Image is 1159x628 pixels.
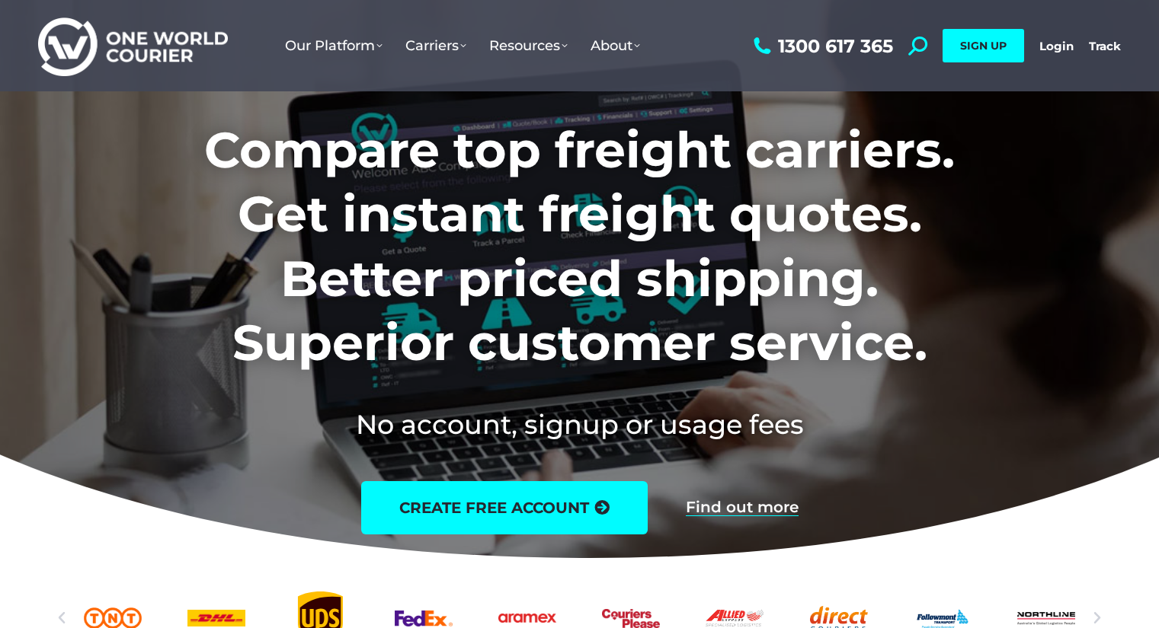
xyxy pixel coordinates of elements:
a: Our Platform [274,22,394,69]
a: Resources [478,22,579,69]
a: About [579,22,652,69]
img: One World Courier [38,15,228,77]
h1: Compare top freight carriers. Get instant freight quotes. Better priced shipping. Superior custom... [104,118,1055,375]
span: Our Platform [285,37,383,54]
h2: No account, signup or usage fees [104,406,1055,443]
span: Resources [489,37,568,54]
a: Find out more [686,499,799,516]
span: SIGN UP [960,39,1007,53]
span: About [591,37,640,54]
a: create free account [361,481,648,534]
a: Carriers [394,22,478,69]
span: Carriers [405,37,466,54]
a: 1300 617 365 [750,37,893,56]
a: Track [1089,39,1121,53]
a: Login [1039,39,1074,53]
a: SIGN UP [943,29,1024,62]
